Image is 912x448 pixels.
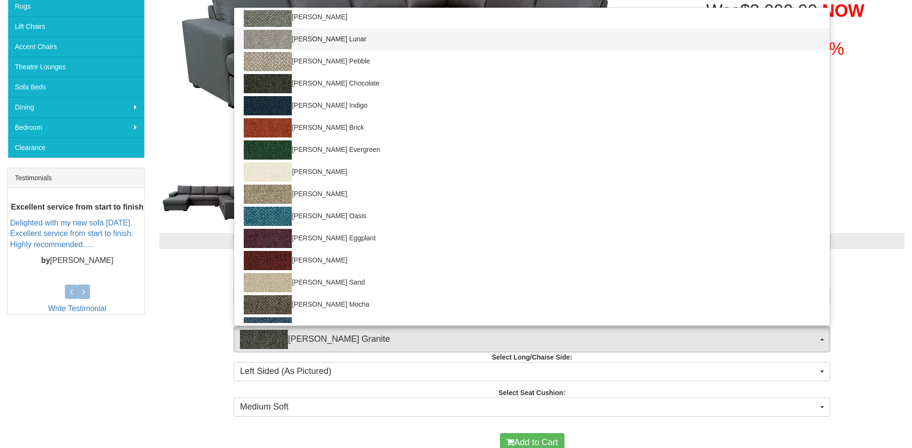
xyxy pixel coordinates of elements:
[11,203,144,211] b: Excellent service from start to finish
[10,255,144,266] p: [PERSON_NAME]
[244,96,292,115] img: Oden Indigo
[244,8,292,27] img: Oden Ash
[234,398,830,417] button: Medium Soft
[8,117,144,137] a: Bedroom
[666,1,905,59] h1: Was
[234,294,830,316] a: [PERSON_NAME] Mocha
[244,229,292,248] img: Oden Eggplant
[240,330,818,349] span: [PERSON_NAME] Granite
[234,117,830,139] a: [PERSON_NAME] Brick
[240,401,818,413] span: Medium Soft
[234,95,830,117] a: [PERSON_NAME] Indigo
[244,185,292,204] img: Oden Mink
[244,118,292,137] img: Oden Brick
[244,30,292,49] img: Oden Lunar
[244,295,292,314] img: Oden Mocha
[8,16,144,37] a: Lift Chairs
[740,1,817,21] del: $3,999.00
[8,37,144,57] a: Accent Chairs
[8,137,144,158] a: Clearance
[240,330,288,349] img: Oden Granite
[234,205,830,227] a: [PERSON_NAME] Oasis
[234,316,830,338] a: [PERSON_NAME] Denim
[234,28,830,50] a: [PERSON_NAME] Lunar
[234,272,830,294] a: [PERSON_NAME] Sand
[234,326,830,352] button: Oden Granite[PERSON_NAME] Granite
[244,251,292,270] img: Oden Brandy
[48,304,106,312] a: Write Testimonial
[244,207,292,226] img: Oden Oasis
[244,140,292,160] img: Oden Evergreen
[492,353,572,361] strong: Select Long/Chaise Side:
[244,273,292,292] img: Oden Sand
[8,168,144,188] div: Testimonials
[234,50,830,73] a: [PERSON_NAME] Pebble
[234,249,830,272] a: [PERSON_NAME]
[8,97,144,117] a: Dining
[159,259,905,271] h3: Choose from the options below then add to cart
[244,74,292,93] img: Oden Chocolate
[244,317,292,336] img: Oden Denim
[240,365,818,378] span: Left Sided (As Pictured)
[234,6,830,28] a: [PERSON_NAME]
[234,73,830,95] a: [PERSON_NAME] Chocolate
[747,1,864,40] span: NOW $2,599.00
[244,162,292,182] img: Oden Balsa
[8,57,144,77] a: Theatre Lounges
[10,218,133,249] a: Delighted with my new sofa [DATE]. Excellent service from start to finish. Highly recommended.....
[499,389,565,397] strong: Select Seat Cushion:
[234,183,830,205] a: [PERSON_NAME]
[8,77,144,97] a: Sofa Beds
[234,362,830,381] button: Left Sided (As Pictured)
[234,161,830,183] a: [PERSON_NAME]
[244,52,292,71] img: Oden Pebble
[234,227,830,249] a: [PERSON_NAME] Eggplant
[234,139,830,161] a: [PERSON_NAME] Evergreen
[41,256,50,264] b: by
